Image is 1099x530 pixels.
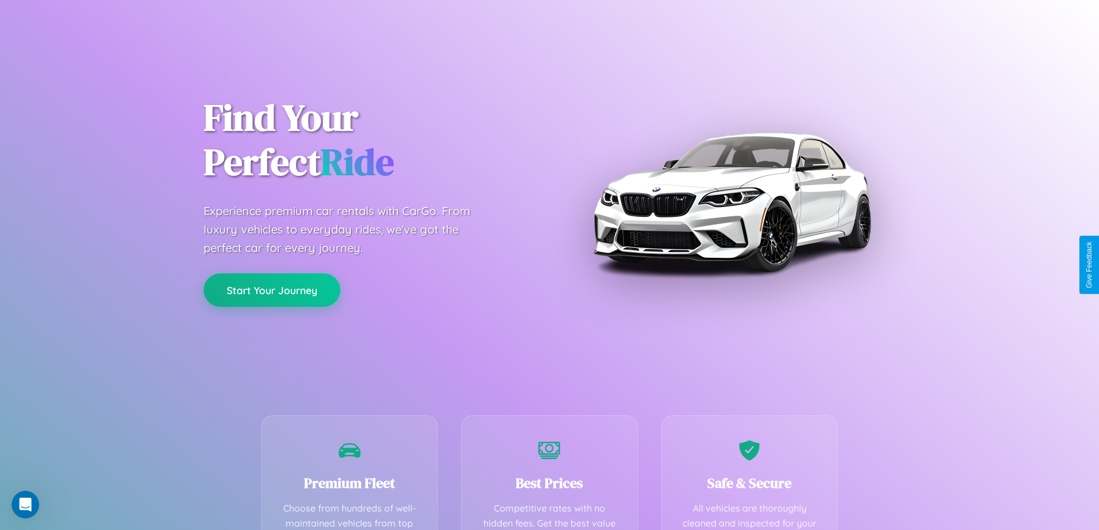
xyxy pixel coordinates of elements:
img: Premium BMW car rental vehicle [587,58,876,346]
h3: Safe & Secure [679,473,820,493]
h1: Find Your Perfect [204,96,532,185]
span: Ride [321,137,394,187]
h3: Premium Fleet [279,473,421,493]
h3: Best Prices [479,473,620,493]
button: Start Your Journey [204,273,340,307]
p: Experience premium car rentals with CarGo. From luxury vehicles to everyday rides, we've got the ... [204,202,492,257]
iframe: Intercom live chat [12,491,39,518]
div: Give Feedback [1085,242,1093,288]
